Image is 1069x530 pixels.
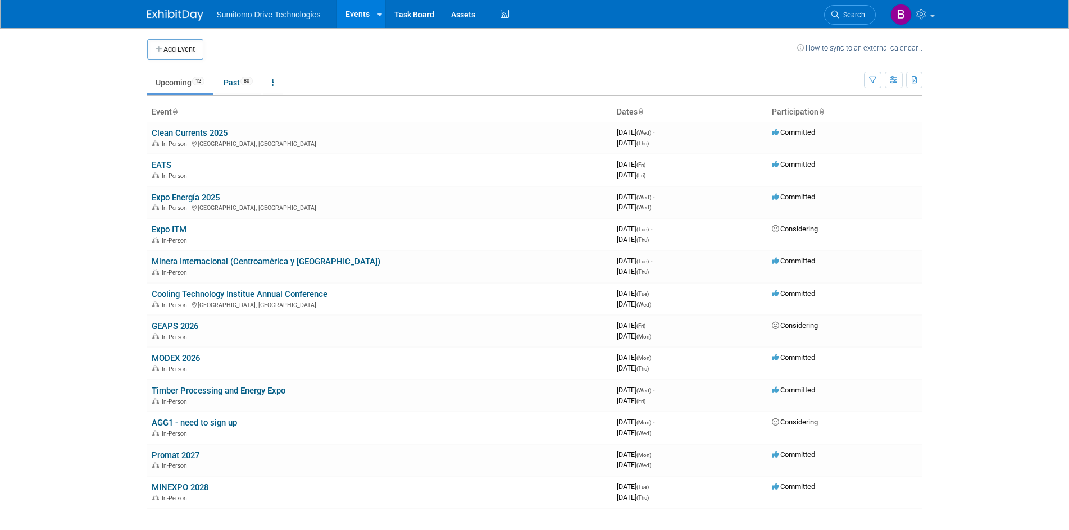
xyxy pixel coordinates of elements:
span: (Mon) [636,419,651,426]
img: In-Person Event [152,237,159,243]
th: Event [147,103,612,122]
span: [DATE] [617,418,654,426]
span: - [653,418,654,426]
span: Committed [772,353,815,362]
span: Considering [772,225,818,233]
span: In-Person [162,301,190,309]
span: (Tue) [636,226,649,232]
span: - [651,257,652,265]
span: [DATE] [617,300,651,308]
span: In-Person [162,365,190,373]
img: In-Person Event [152,301,159,307]
a: Clean Currents 2025 [152,128,228,138]
span: - [653,128,654,136]
a: Expo ITM [152,225,186,235]
span: - [653,386,654,394]
span: Committed [772,257,815,265]
a: MINEXPO 2028 [152,482,208,492]
a: GEAPS 2026 [152,321,198,331]
a: Minera Internacional (Centroamérica y [GEOGRAPHIC_DATA]) [152,257,380,267]
th: Dates [612,103,767,122]
div: [GEOGRAPHIC_DATA], [GEOGRAPHIC_DATA] [152,203,608,212]
span: [DATE] [617,450,654,459]
a: Sort by Start Date [638,107,643,116]
span: (Wed) [636,430,651,436]
img: ExhibitDay [147,10,203,21]
th: Participation [767,103,922,122]
span: In-Person [162,204,190,212]
span: Sumitomo Drive Technologies [217,10,321,19]
span: In-Person [162,398,190,405]
span: (Tue) [636,484,649,490]
span: [DATE] [617,139,649,147]
span: (Tue) [636,258,649,264]
span: Search [839,11,865,19]
a: Sort by Event Name [172,107,178,116]
span: (Thu) [636,365,649,372]
span: In-Person [162,269,190,276]
span: Committed [772,289,815,298]
span: [DATE] [617,364,649,372]
button: Add Event [147,39,203,60]
span: - [653,193,654,201]
span: [DATE] [617,386,654,394]
span: In-Person [162,237,190,244]
span: (Wed) [636,130,651,136]
span: - [651,289,652,298]
span: Considering [772,321,818,330]
span: Committed [772,193,815,201]
img: In-Person Event [152,430,159,436]
span: [DATE] [617,493,649,501]
span: - [647,321,649,330]
span: Committed [772,482,815,491]
a: Search [824,5,876,25]
span: - [651,482,652,491]
a: Past80 [215,72,261,93]
span: - [653,450,654,459]
span: [DATE] [617,225,652,233]
span: [DATE] [617,128,654,136]
span: [DATE] [617,171,645,179]
span: 12 [192,77,204,85]
a: AGG1 - need to sign up [152,418,237,428]
span: [DATE] [617,267,649,276]
div: [GEOGRAPHIC_DATA], [GEOGRAPHIC_DATA] [152,139,608,148]
span: Committed [772,450,815,459]
span: [DATE] [617,289,652,298]
span: (Wed) [636,387,651,394]
a: How to sync to an external calendar... [797,44,922,52]
span: [DATE] [617,193,654,201]
span: Committed [772,160,815,168]
span: In-Person [162,333,190,341]
span: (Mon) [636,452,651,458]
span: Committed [772,128,815,136]
span: [DATE] [617,396,645,405]
a: Expo Energía 2025 [152,193,220,203]
img: In-Person Event [152,333,159,339]
img: In-Person Event [152,140,159,146]
a: Timber Processing and Energy Expo [152,386,285,396]
img: In-Person Event [152,204,159,210]
span: [DATE] [617,460,651,469]
span: (Wed) [636,194,651,200]
span: (Mon) [636,355,651,361]
span: 80 [240,77,253,85]
a: Upcoming12 [147,72,213,93]
img: In-Person Event [152,462,159,468]
img: In-Person Event [152,269,159,275]
a: Promat 2027 [152,450,199,460]
span: - [651,225,652,233]
img: In-Person Event [152,365,159,371]
span: [DATE] [617,428,651,437]
a: Cooling Technology Institue Annual Conference [152,289,327,299]
span: (Wed) [636,204,651,211]
span: In-Person [162,172,190,180]
span: [DATE] [617,160,649,168]
span: In-Person [162,495,190,502]
span: In-Person [162,462,190,469]
span: In-Person [162,140,190,148]
span: [DATE] [617,321,649,330]
img: In-Person Event [152,495,159,500]
span: (Thu) [636,140,649,147]
span: [DATE] [617,235,649,244]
